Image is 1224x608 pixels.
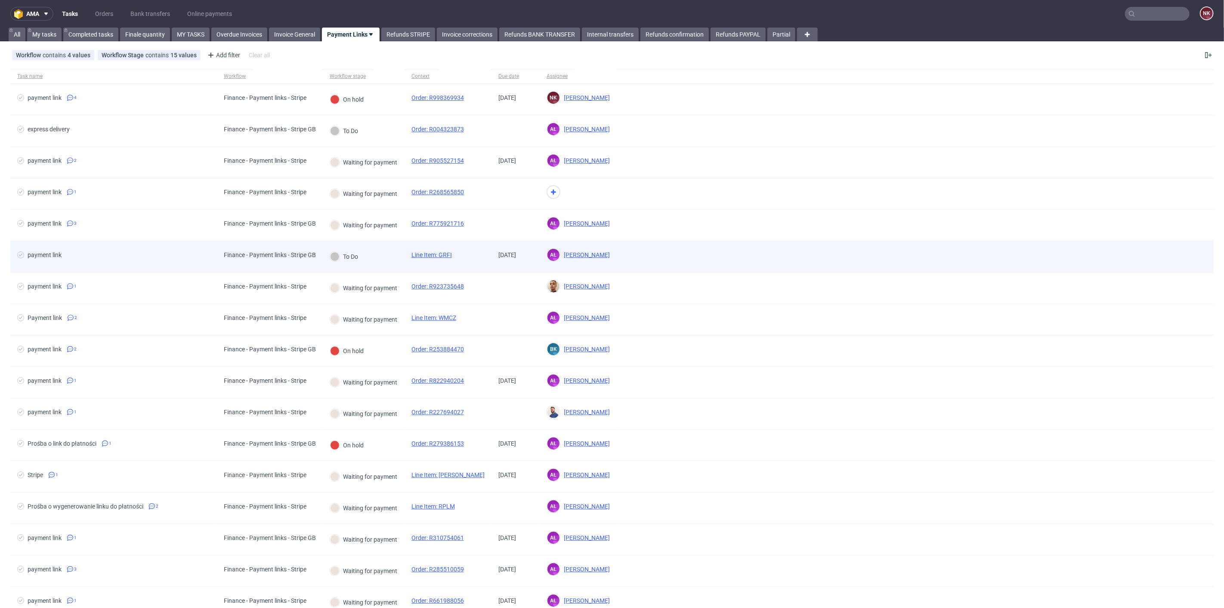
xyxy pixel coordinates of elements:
[28,472,43,478] div: Stripe
[224,472,306,478] div: Finance - Payment links - Stripe
[547,563,559,575] figcaption: AŁ
[711,28,766,41] a: Refunds PAYPAL
[74,597,77,604] span: 1
[224,566,306,573] div: Finance - Payment links - Stripe
[547,123,559,135] figcaption: AŁ
[170,52,197,59] div: 15 values
[411,346,464,353] a: Order: R253884470
[28,251,62,258] div: payment link
[27,28,62,41] a: My tasks
[330,535,397,544] div: Waiting for payment
[156,503,158,510] span: 2
[560,126,610,133] span: [PERSON_NAME]
[224,503,306,510] div: Finance - Payment links - Stripe
[224,440,316,447] div: Finance - Payment links - Stripe GB
[498,94,516,101] span: [DATE]
[411,220,464,227] a: Order: R775921716
[74,157,77,164] span: 2
[411,314,456,321] a: Line Item: WMCZ
[560,377,610,384] span: [PERSON_NAME]
[411,126,464,133] a: Order: R004323873
[102,52,145,59] span: Workflow Stage
[547,406,559,418] img: Michał Rachański
[437,28,498,41] a: Invoice corrections
[109,440,111,447] span: 1
[560,283,610,290] span: [PERSON_NAME]
[411,409,464,416] a: Order: R227694027
[547,73,568,80] div: Assignee
[211,28,267,41] a: Overdue Invoices
[330,315,397,324] div: Waiting for payment
[330,73,366,80] div: Workflow stage
[74,94,77,101] span: 4
[498,73,533,80] span: Due date
[411,566,464,573] a: Order: R285510059
[498,566,516,573] span: [DATE]
[224,157,306,164] div: Finance - Payment links - Stripe
[172,28,210,41] a: MY TASKS
[330,95,364,104] div: On hold
[28,377,62,384] div: payment link
[224,126,316,133] div: Finance - Payment links - Stripe GB
[125,7,175,21] a: Bank transfers
[547,217,559,230] figcaption: AŁ
[640,28,709,41] a: Refunds confirmation
[56,472,58,478] span: 1
[74,534,77,541] span: 1
[560,409,610,416] span: [PERSON_NAME]
[560,251,610,258] span: [PERSON_NAME]
[28,283,62,290] div: payment link
[28,503,143,510] div: Prośba o wygenerowanie linku do płatności
[547,92,559,104] figcaption: NK
[411,472,485,478] a: Line Item: [PERSON_NAME]
[322,28,380,41] a: Payment Links
[560,440,610,447] span: [PERSON_NAME]
[498,472,516,478] span: [DATE]
[411,440,464,447] a: Order: R279386153
[68,52,90,59] div: 4 values
[411,73,432,80] div: Context
[224,73,246,80] div: Workflow
[182,7,237,21] a: Online payments
[547,595,559,607] figcaption: AŁ
[28,534,62,541] div: payment link
[16,52,43,59] span: Workflow
[63,28,118,41] a: Completed tasks
[547,469,559,481] figcaption: AŁ
[499,28,580,41] a: Refunds BANK TRANSFER
[498,251,516,258] span: [DATE]
[9,28,25,41] a: All
[330,158,397,167] div: Waiting for payment
[560,503,610,510] span: [PERSON_NAME]
[26,11,39,17] span: ama
[43,52,68,59] span: contains
[330,472,397,481] div: Waiting for payment
[28,346,62,353] div: payment link
[28,566,62,573] div: payment link
[498,377,516,384] span: [DATE]
[74,314,77,321] span: 2
[547,155,559,167] figcaption: AŁ
[547,343,559,355] figcaption: BK
[28,597,62,604] div: payment link
[90,7,118,21] a: Orders
[28,126,70,133] div: express delivery
[411,377,464,384] a: Order: R822940204
[224,346,316,353] div: Finance - Payment links - Stripe GB
[547,312,559,324] figcaption: AŁ
[411,283,464,290] a: Order: R923735648
[17,73,210,80] span: Task name
[28,94,62,101] div: payment link
[330,252,358,261] div: To Do
[411,534,464,541] a: Order: R310754061
[498,440,516,447] span: [DATE]
[560,220,610,227] span: [PERSON_NAME]
[74,566,77,573] span: 3
[224,283,306,290] div: Finance - Payment links - Stripe
[330,189,397,199] div: Waiting for payment
[330,283,397,293] div: Waiting for payment
[74,189,77,195] span: 1
[411,597,464,604] a: Order: R661988056
[582,28,639,41] a: Internal transfers
[547,500,559,512] figcaption: AŁ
